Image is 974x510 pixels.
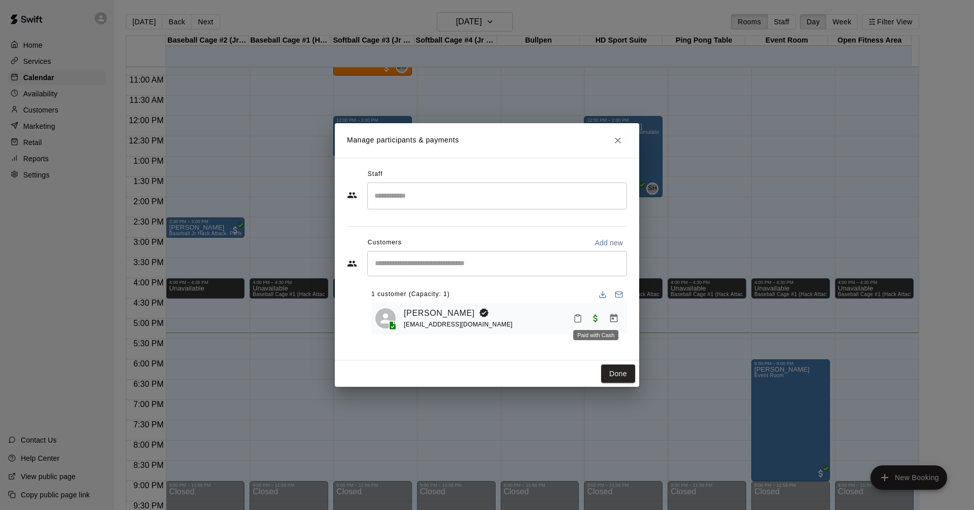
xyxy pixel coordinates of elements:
a: [PERSON_NAME] [404,307,475,320]
svg: Customers [347,259,357,269]
span: [EMAIL_ADDRESS][DOMAIN_NAME] [404,321,513,328]
p: Manage participants & payments [347,135,459,145]
p: Add new [595,238,623,248]
svg: Staff [347,190,357,200]
svg: Booking Owner [479,308,489,318]
button: Done [601,365,635,383]
span: Paid with Cash [586,313,605,322]
div: Paid with Cash [573,330,618,340]
button: Add new [590,235,627,251]
button: Mark attendance [569,310,586,327]
span: Customers [368,235,402,251]
div: Ally Matson [375,308,396,329]
button: Download list [595,286,611,303]
button: Close [609,131,627,150]
span: Staff [368,166,382,183]
span: 1 customer (Capacity: 1) [371,286,450,303]
div: Start typing to search customers... [367,251,627,276]
button: Manage bookings & payment [605,309,623,327]
button: Email participants [611,286,627,303]
div: Search staff [367,183,627,209]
